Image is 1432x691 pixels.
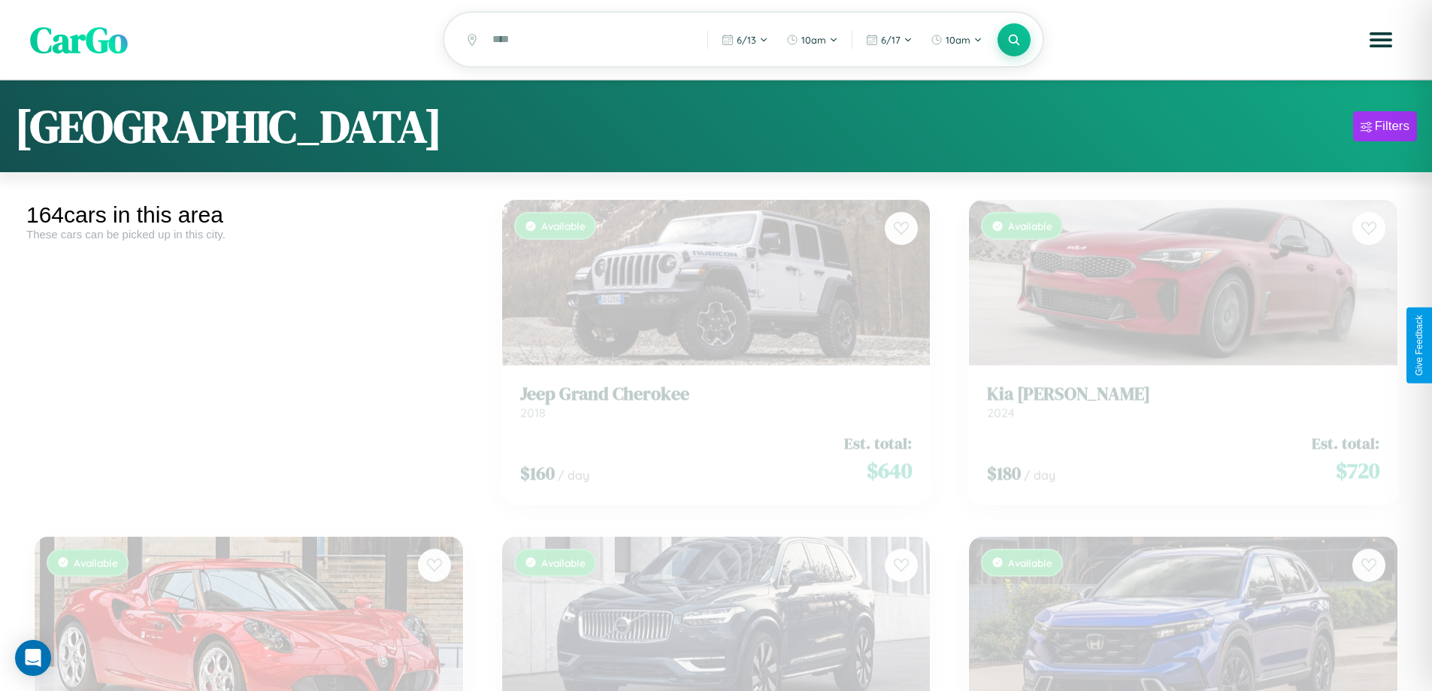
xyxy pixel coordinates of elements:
div: Open Intercom Messenger [15,640,51,676]
span: Available [1008,208,1052,221]
div: Give Feedback [1414,315,1424,376]
div: 164 cars in this area [26,202,471,228]
span: Available [74,545,118,558]
span: $ 720 [1336,444,1379,474]
span: 10am [801,34,826,46]
span: 6 / 13 [737,34,756,46]
div: These cars can be picked up in this city. [26,228,471,241]
span: Available [541,545,586,558]
span: Est. total: [1312,421,1379,443]
span: / day [558,456,589,471]
span: CarGo [30,15,128,65]
span: Available [1008,545,1052,558]
span: / day [1024,456,1055,471]
span: 2024 [987,394,1015,409]
h1: [GEOGRAPHIC_DATA] [15,95,442,157]
span: $ 180 [987,450,1021,474]
span: $ 640 [867,444,912,474]
span: 2018 [520,394,546,409]
button: 6/13 [714,28,776,52]
button: 6/17 [858,28,920,52]
span: 6 / 17 [881,34,901,46]
span: 10am [946,34,970,46]
button: Filters [1353,111,1417,141]
h3: Jeep Grand Cherokee [520,372,913,394]
a: Kia [PERSON_NAME]2024 [987,372,1379,409]
a: Jeep Grand Cherokee2018 [520,372,913,409]
h3: Kia [PERSON_NAME] [987,372,1379,394]
button: 10am [923,28,990,52]
span: Available [541,208,586,221]
button: 10am [779,28,846,52]
button: Open menu [1360,19,1402,61]
span: Est. total: [844,421,912,443]
span: $ 160 [520,450,555,474]
div: Filters [1375,119,1409,134]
